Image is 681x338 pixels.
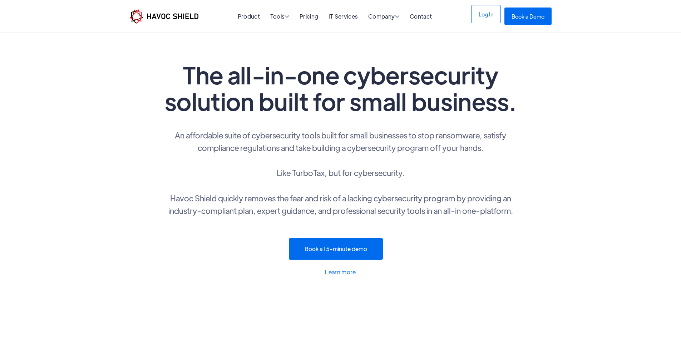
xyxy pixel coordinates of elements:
iframe: Chat Widget [645,304,681,338]
div: Company [368,14,400,20]
a: Learn more [162,267,519,277]
div: Tools [270,14,290,20]
div: Company [368,14,400,20]
a: home [129,9,198,24]
a: Contact [410,13,432,20]
h1: The all-in-one cybersecurity solution built for small business. [162,62,519,114]
a: Pricing [300,13,318,20]
a: Log In [471,5,501,23]
a: Book a Demo [504,8,552,25]
div: Tools [270,14,290,20]
a: Product [238,13,260,20]
a: IT Services [329,13,358,20]
span:  [395,14,399,19]
a: Book a 15-minute demo [289,238,383,260]
span:  [285,14,289,19]
p: An affordable suite of cybersecurity tools built for small businesses to stop ransomware, satisfy... [162,129,519,217]
img: Havoc Shield logo [129,9,198,24]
